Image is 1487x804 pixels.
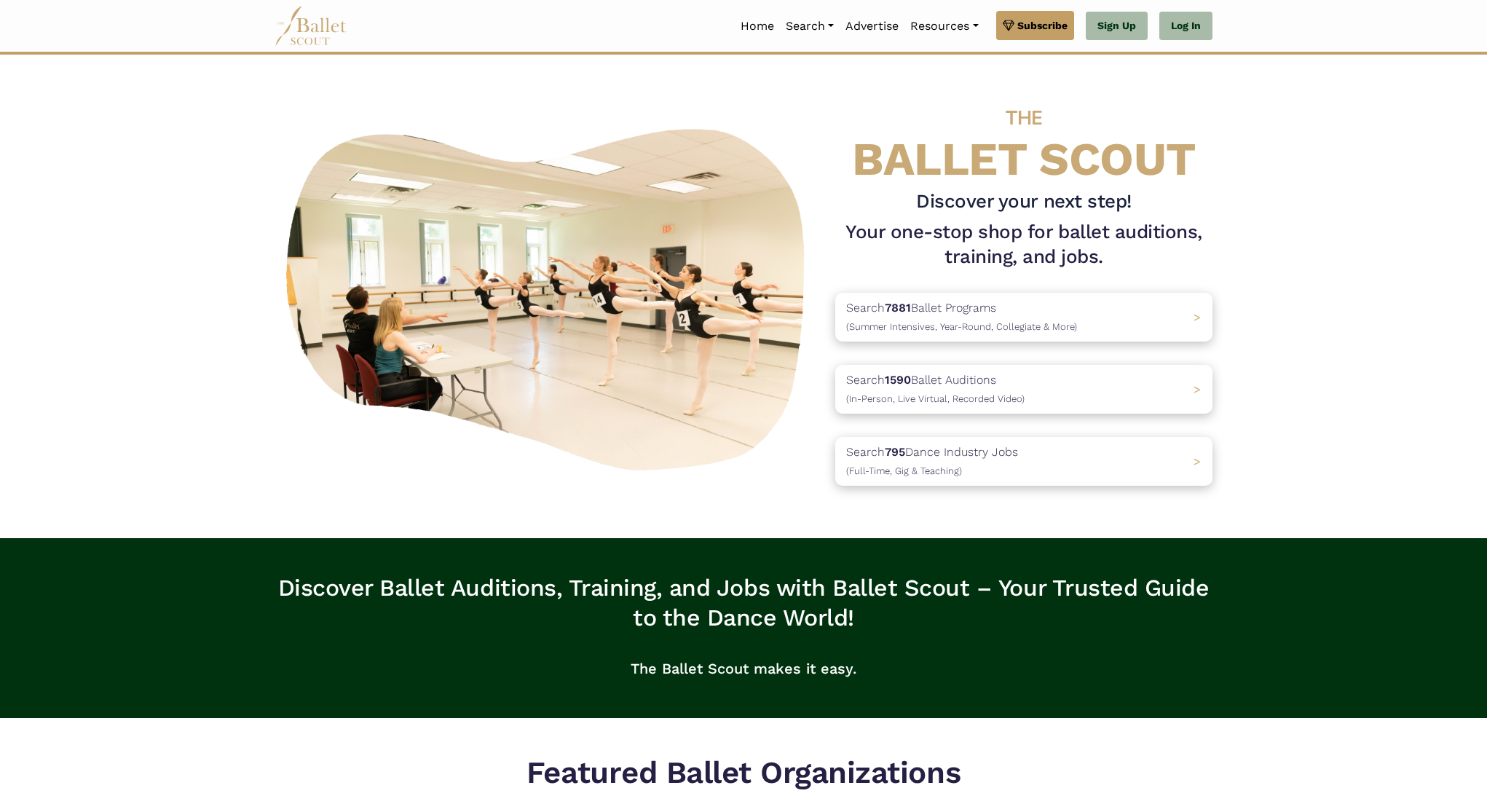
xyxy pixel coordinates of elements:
span: > [1194,454,1201,468]
a: Subscribe [996,11,1074,40]
span: (In-Person, Live Virtual, Recorded Video) [846,393,1025,404]
img: gem.svg [1003,17,1014,33]
img: A group of ballerinas talking to each other in a ballet studio [275,113,824,479]
h4: BALLET SCOUT [835,84,1212,184]
h1: Your one-stop shop for ballet auditions, training, and jobs. [835,220,1212,269]
a: Advertise [840,11,904,42]
a: Resources [904,11,984,42]
a: Search1590Ballet Auditions(In-Person, Live Virtual, Recorded Video) > [835,365,1212,414]
a: Search [780,11,840,42]
span: (Full-Time, Gig & Teaching) [846,465,962,476]
a: Search7881Ballet Programs(Summer Intensives, Year-Round, Collegiate & More)> [835,293,1212,342]
span: > [1194,310,1201,324]
span: (Summer Intensives, Year-Round, Collegiate & More) [846,321,1077,332]
p: Search Ballet Auditions [846,371,1025,408]
b: 1590 [885,373,911,387]
span: > [1194,382,1201,396]
h5: Featured Ballet Organizations [515,753,972,793]
a: Home [735,11,780,42]
p: The Ballet Scout makes it easy. [275,645,1212,692]
p: Search Ballet Programs [846,299,1077,336]
span: THE [1006,106,1042,130]
b: 795 [885,445,905,459]
h3: Discover your next step! [835,189,1212,214]
a: Search795Dance Industry Jobs(Full-Time, Gig & Teaching) > [835,437,1212,486]
p: Search Dance Industry Jobs [846,443,1018,480]
span: Subscribe [1017,17,1068,33]
a: Sign Up [1086,12,1148,41]
b: 7881 [885,301,911,315]
a: Log In [1159,12,1212,41]
h3: Discover Ballet Auditions, Training, and Jobs with Ballet Scout – Your Trusted Guide to the Dance... [275,573,1212,634]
